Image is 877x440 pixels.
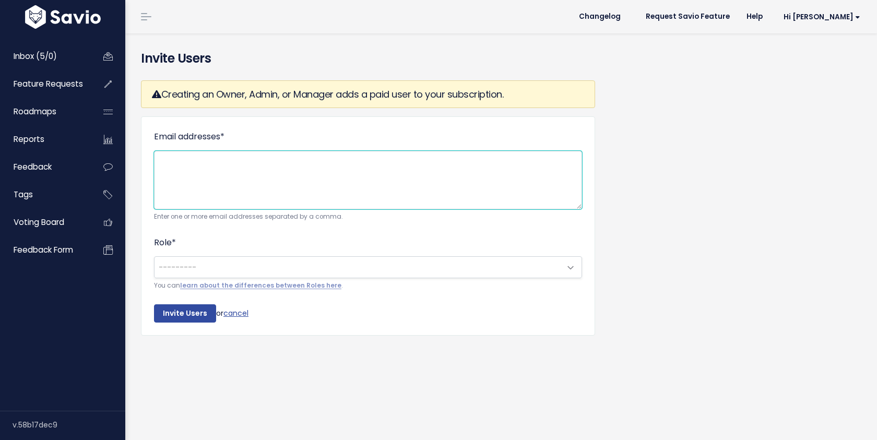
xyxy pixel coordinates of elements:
span: Feature Requests [14,78,83,89]
a: Request Savio Feature [637,9,738,25]
span: Voting Board [14,217,64,228]
span: Changelog [579,13,621,20]
span: Feedback form [14,244,73,255]
span: Feedback [14,161,52,172]
a: Feedback [3,155,87,179]
a: Reports [3,127,87,151]
span: Tags [14,189,33,200]
h3: Creating an Owner, Admin, or Manager adds a paid user to your subscription. [152,87,584,101]
img: logo-white.9d6f32f41409.svg [22,5,103,29]
a: learn about the differences between Roles here [180,281,341,290]
label: Role [154,235,176,251]
a: Roadmaps [3,100,87,124]
a: Voting Board [3,210,87,234]
div: v.58b17dec9 [13,411,125,438]
a: Feature Requests [3,72,87,96]
a: Feedback form [3,238,87,262]
h4: Invite Users [141,49,861,68]
a: Help [738,9,771,25]
input: Invite Users [154,304,216,323]
label: Email addresses [154,129,224,145]
a: cancel [223,307,248,318]
a: Tags [3,183,87,207]
a: Hi [PERSON_NAME] [771,9,869,25]
form: or [154,129,582,323]
a: Inbox (5/0) [3,44,87,68]
small: Enter one or more email addresses separated by a comma. [154,211,582,222]
small: You can . [154,280,582,291]
span: Hi [PERSON_NAME] [784,13,860,21]
span: Roadmaps [14,106,56,117]
span: Reports [14,134,44,145]
span: Inbox (5/0) [14,51,57,62]
span: --------- [159,262,196,272]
